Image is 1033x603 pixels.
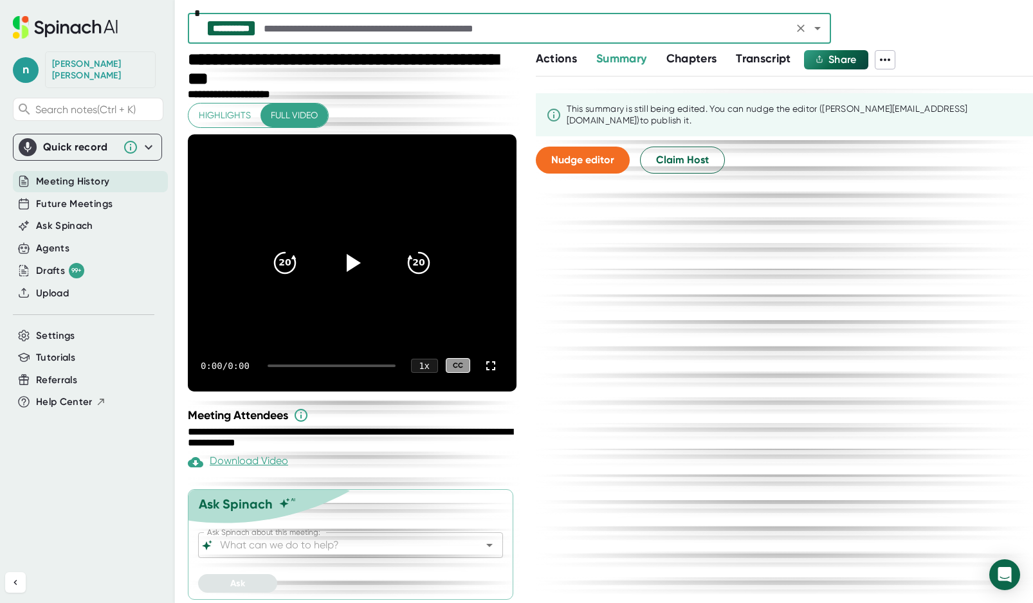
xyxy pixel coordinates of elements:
button: Collapse sidebar [5,572,26,593]
button: Ask [198,574,277,593]
span: Highlights [199,107,251,123]
div: CC [446,358,470,373]
div: This summary is still being edited. You can nudge the editor ([PERSON_NAME][EMAIL_ADDRESS][DOMAIN... [567,104,1023,126]
button: Ask Spinach [36,219,93,233]
span: Transcript [736,51,791,66]
div: Ask Spinach [199,496,273,512]
button: Share [804,50,868,69]
span: Ask [230,578,245,589]
span: n [13,57,39,83]
span: Nudge editor [551,154,614,166]
button: Meeting History [36,174,109,189]
button: Claim Host [640,147,725,174]
span: Help Center [36,395,93,410]
button: Open [480,536,498,554]
button: Settings [36,328,75,343]
button: Clear [792,19,810,37]
div: 1 x [411,359,438,373]
button: Agents [36,241,69,256]
span: Share [828,53,857,66]
input: What can we do to help? [217,536,461,554]
span: Claim Host [656,152,709,168]
span: Search notes (Ctrl + K) [35,104,160,116]
div: Nicole Kelly [52,59,149,81]
button: Upload [36,286,69,301]
button: Future Meetings [36,197,113,212]
button: Tutorials [36,350,75,365]
button: Summary [596,50,646,67]
div: 0:00 / 0:00 [201,361,252,371]
button: Open [809,19,827,37]
button: Referrals [36,373,77,388]
button: Nudge editor [536,147,630,174]
button: Drafts 99+ [36,263,84,278]
div: Drafts [36,263,84,278]
button: Highlights [188,104,261,127]
div: Meeting Attendees [188,408,520,423]
div: Quick record [43,141,116,154]
button: Actions [536,50,577,67]
button: Full video [261,104,328,127]
span: Full video [271,107,318,123]
div: Quick record [19,134,156,160]
span: Actions [536,51,577,66]
button: Transcript [736,50,791,67]
div: Download Video [188,455,288,470]
span: Summary [596,51,646,66]
div: Open Intercom Messenger [989,559,1020,590]
button: Chapters [666,50,717,67]
div: 99+ [69,263,84,278]
span: Chapters [666,51,717,66]
button: Help Center [36,395,106,410]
